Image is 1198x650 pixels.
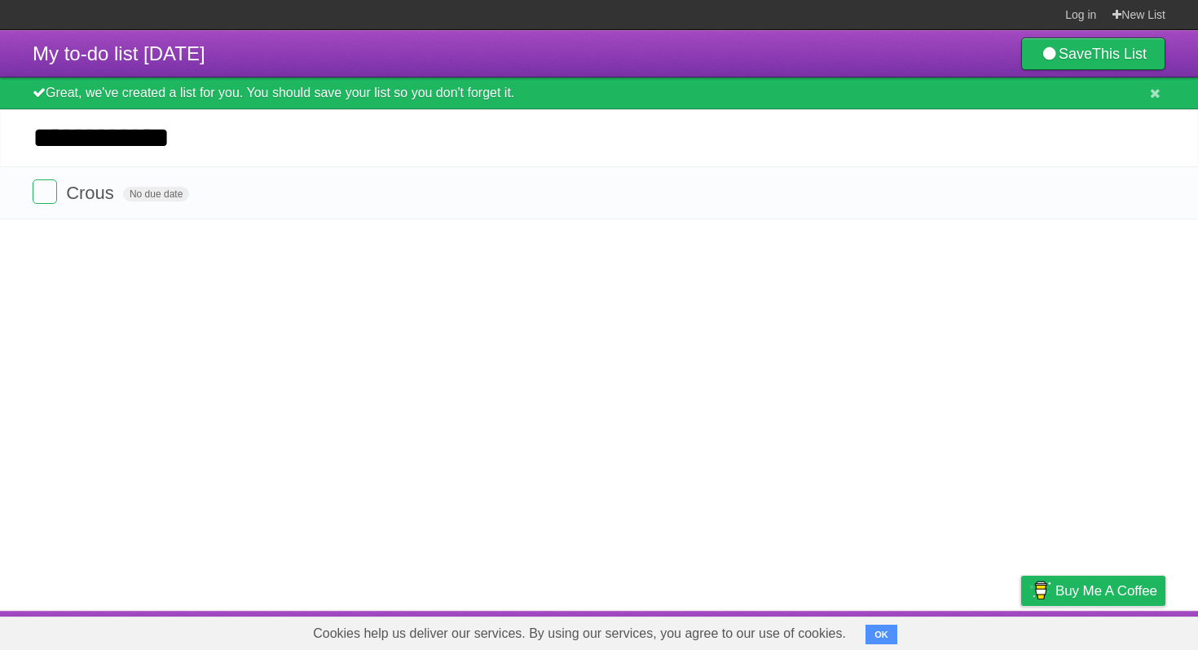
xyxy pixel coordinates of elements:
[297,617,862,650] span: Cookies help us deliver our services. By using our services, you agree to our use of cookies.
[66,183,118,203] span: Crous
[804,615,839,646] a: About
[945,615,980,646] a: Terms
[1063,615,1165,646] a: Suggest a feature
[1055,577,1157,605] span: Buy me a coffee
[1021,38,1165,70] a: SaveThis List
[865,625,897,644] button: OK
[33,42,205,64] span: My to-do list [DATE]
[1092,46,1147,62] b: This List
[1021,576,1165,606] a: Buy me a coffee
[1000,615,1042,646] a: Privacy
[1029,577,1051,604] img: Buy me a coffee
[858,615,924,646] a: Developers
[33,179,57,204] label: Done
[123,187,189,201] span: No due date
